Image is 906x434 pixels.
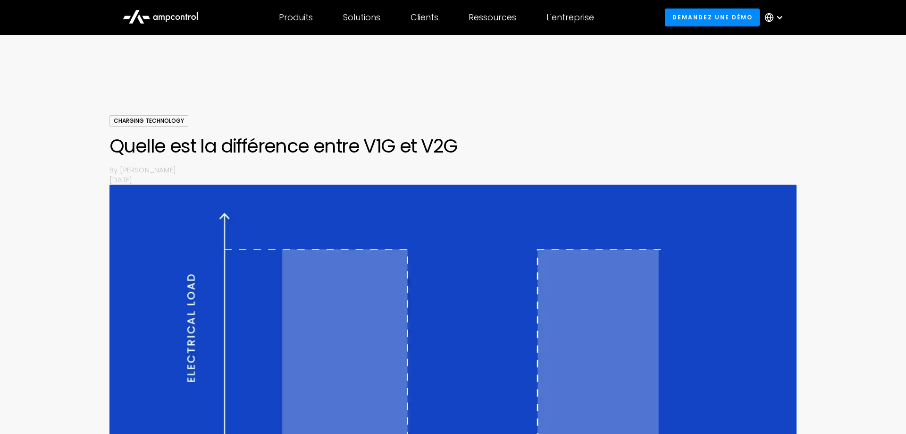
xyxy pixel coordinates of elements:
[546,12,594,23] div: L'entreprise
[109,115,188,127] div: Charging Technology
[343,12,380,23] div: Solutions
[279,12,313,23] div: Produits
[411,12,438,23] div: Clients
[120,165,797,175] p: [PERSON_NAME]
[109,165,120,175] p: By
[469,12,516,23] div: Ressources
[665,9,760,26] a: Demandez une démo
[109,175,797,185] p: [DATE]
[109,135,797,157] h1: Quelle est la différence entre V1G et V2G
